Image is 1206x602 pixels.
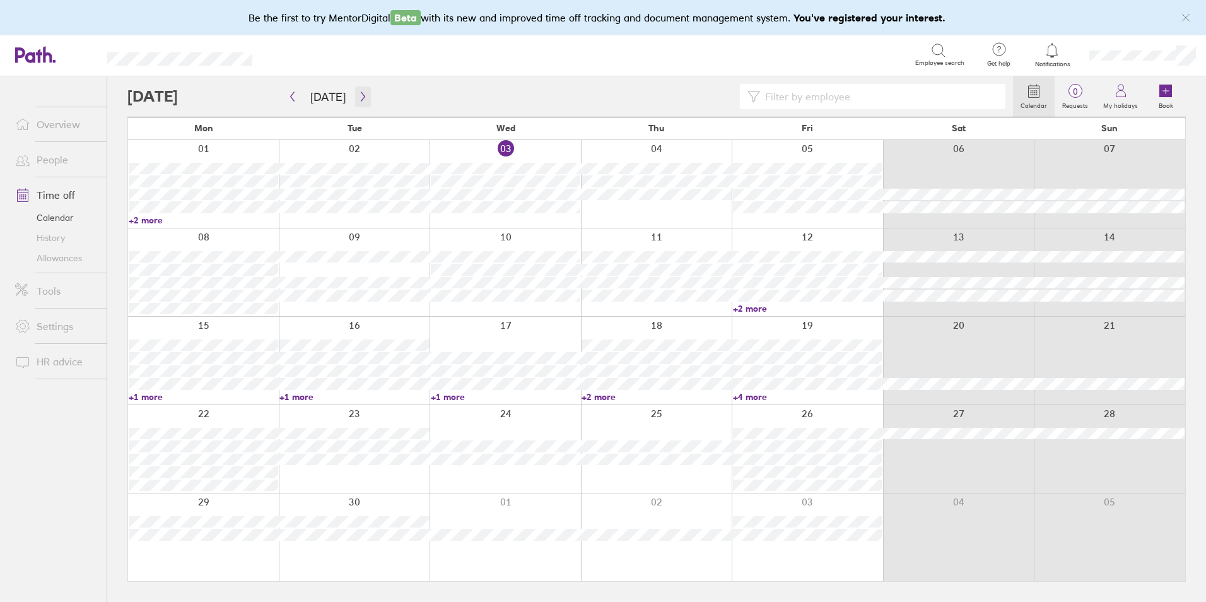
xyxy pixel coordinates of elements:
[5,228,107,248] a: History
[978,60,1019,68] span: Get help
[733,391,882,403] a: +4 more
[793,11,945,24] b: You've registered your interest.
[194,123,213,133] span: Mon
[1013,98,1055,110] label: Calendar
[648,123,664,133] span: Thu
[1055,86,1096,97] span: 0
[300,86,356,107] button: [DATE]
[249,10,958,25] div: Be the first to try MentorDigital with its new and improved time off tracking and document manage...
[1032,61,1073,68] span: Notifications
[496,123,515,133] span: Wed
[390,10,421,25] span: Beta
[129,215,278,226] a: +2 more
[348,123,362,133] span: Tue
[1145,76,1186,117] a: Book
[431,391,580,403] a: +1 more
[1032,42,1073,68] a: Notifications
[5,208,107,228] a: Calendar
[1151,98,1181,110] label: Book
[952,123,966,133] span: Sat
[1013,76,1055,117] a: Calendar
[129,391,278,403] a: +1 more
[5,278,107,304] a: Tools
[733,303,882,314] a: +2 more
[5,147,107,172] a: People
[286,49,319,60] div: Search
[1055,98,1096,110] label: Requests
[5,349,107,374] a: HR advice
[5,112,107,137] a: Overview
[802,123,813,133] span: Fri
[1055,76,1096,117] a: 0Requests
[760,85,998,109] input: Filter by employee
[5,314,107,339] a: Settings
[5,248,107,268] a: Allowances
[279,391,429,403] a: +1 more
[1096,76,1145,117] a: My holidays
[5,182,107,208] a: Time off
[582,391,731,403] a: +2 more
[1096,98,1145,110] label: My holidays
[1101,123,1118,133] span: Sun
[915,59,964,67] span: Employee search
